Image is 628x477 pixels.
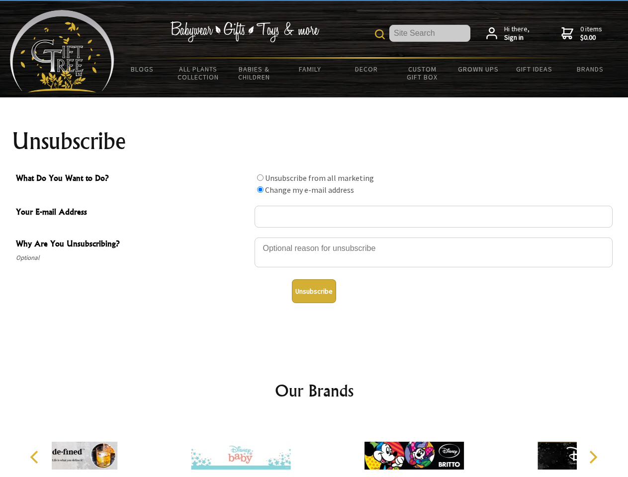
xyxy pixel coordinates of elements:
[20,379,609,402] h2: Our Brands
[16,172,250,186] span: What Do You Want to Do?
[114,59,171,79] a: BLOGS
[10,10,114,92] img: Babyware - Gifts - Toys and more...
[226,59,282,87] a: Babies & Children
[504,33,530,42] strong: Sign in
[580,24,602,42] span: 0 items
[486,25,530,42] a: Hi there,Sign in
[257,186,264,193] input: What Do You Want to Do?
[171,59,227,87] a: All Plants Collection
[12,129,617,153] h1: Unsubscribe
[375,29,385,39] img: product search
[282,59,339,79] a: Family
[170,21,319,42] img: Babywear - Gifts - Toys & more
[389,25,470,42] input: Site Search
[506,59,562,79] a: Gift Ideas
[504,25,530,42] span: Hi there,
[255,238,613,267] textarea: Why Are You Unsubscribing?
[257,174,264,181] input: What Do You Want to Do?
[16,206,250,220] span: Your E-mail Address
[394,59,450,87] a: Custom Gift Box
[582,446,604,468] button: Next
[338,59,394,79] a: Decor
[16,238,250,252] span: Why Are You Unsubscribing?
[25,446,47,468] button: Previous
[562,59,619,79] a: Brands
[292,279,336,303] button: Unsubscribe
[265,173,374,183] label: Unsubscribe from all marketing
[450,59,506,79] a: Grown Ups
[255,206,613,228] input: Your E-mail Address
[580,33,602,42] strong: $0.00
[265,185,354,195] label: Change my e-mail address
[16,252,250,264] span: Optional
[561,25,602,42] a: 0 items$0.00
